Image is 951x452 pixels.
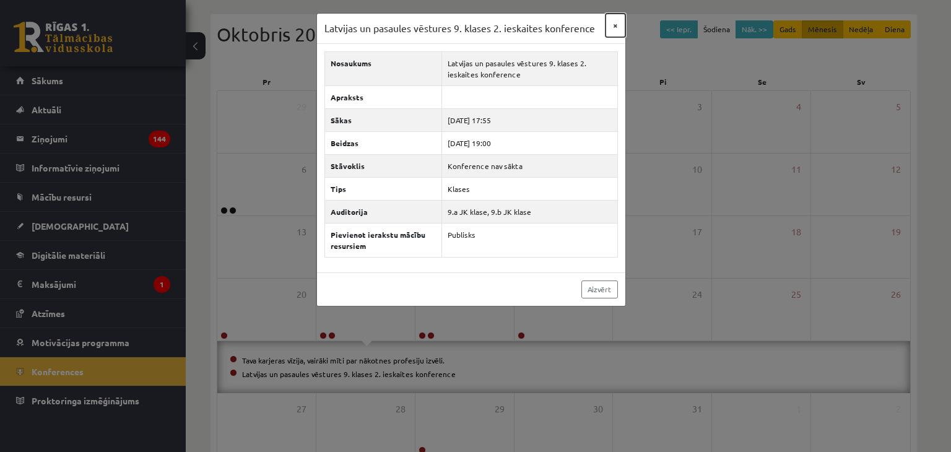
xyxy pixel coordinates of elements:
[324,85,441,108] th: Apraksts
[441,51,617,85] td: Latvijas un pasaules vēstures 9. klases 2. ieskaites konference
[324,200,441,223] th: Auditorija
[324,108,441,131] th: Sākas
[581,280,618,298] a: Aizvērt
[324,21,595,36] h3: Latvijas un pasaules vēstures 9. klases 2. ieskaites konference
[324,131,441,154] th: Beidzas
[324,154,441,177] th: Stāvoklis
[441,177,617,200] td: Klases
[324,51,441,85] th: Nosaukums
[441,108,617,131] td: [DATE] 17:55
[441,131,617,154] td: [DATE] 19:00
[324,223,441,257] th: Pievienot ierakstu mācību resursiem
[441,200,617,223] td: 9.a JK klase, 9.b JK klase
[441,223,617,257] td: Publisks
[324,177,441,200] th: Tips
[441,154,617,177] td: Konference nav sākta
[606,14,625,37] button: ×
